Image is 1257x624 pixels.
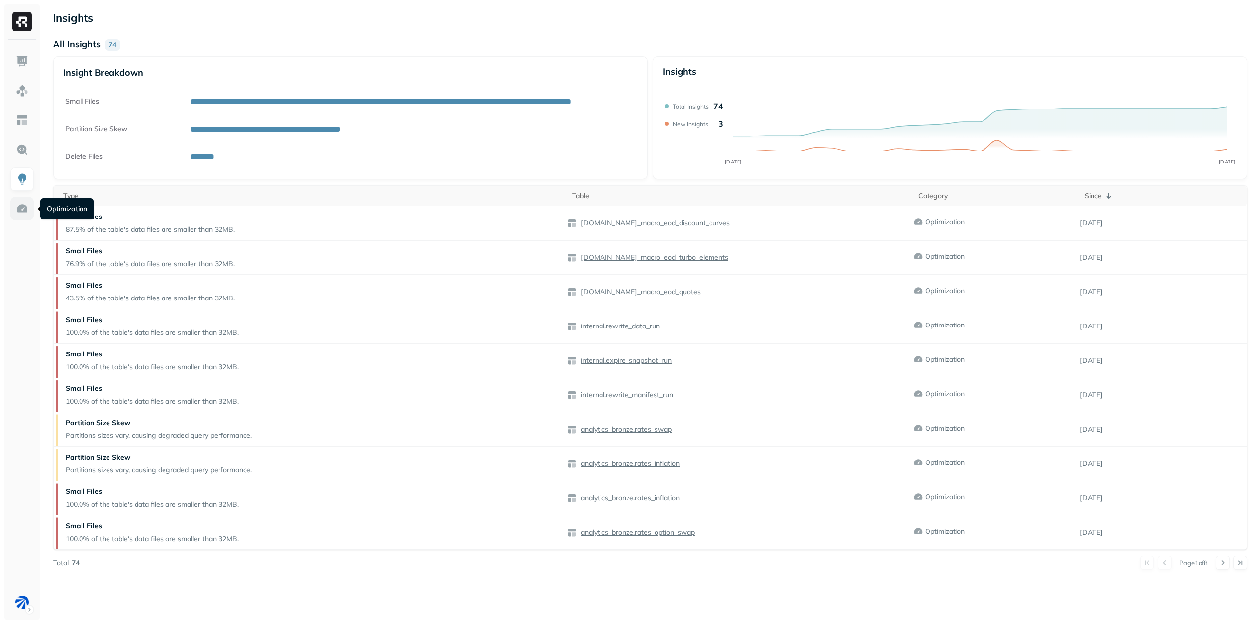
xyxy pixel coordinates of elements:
[66,397,239,406] p: 100.0% of the table's data files are smaller than 32MB.
[577,425,672,434] a: analytics_bronze.rates_swap
[577,218,730,228] a: [DOMAIN_NAME]_macro_eod_discount_curves
[567,528,577,538] img: table
[577,493,680,503] a: analytics_bronze.rates_inflation
[925,424,965,433] p: Optimization
[925,389,965,399] p: Optimization
[66,246,235,256] p: Small Files
[579,356,672,365] p: internal.expire_snapshot_run
[577,356,672,365] a: internal.expire_snapshot_run
[1080,253,1247,262] p: [DATE]
[53,558,69,568] p: Total
[567,390,577,400] img: table
[1080,493,1247,503] p: [DATE]
[66,281,235,290] p: Small Files
[579,528,695,537] p: analytics_bronze.rates_option_swap
[66,487,239,496] p: Small Files
[53,9,1247,27] p: Insights
[718,119,723,129] p: 3
[925,217,965,227] p: Optimization
[66,294,235,303] p: 43.5% of the table's data files are smaller than 32MB.
[12,12,32,31] img: Ryft
[1080,322,1247,331] p: [DATE]
[579,253,728,262] p: [DOMAIN_NAME]_macro_eod_turbo_elements
[66,418,252,428] p: Partition Size Skew
[579,322,660,331] p: internal.rewrite_data_run
[66,259,235,269] p: 76.9% of the table's data files are smaller than 32MB.
[925,458,965,467] p: Optimization
[16,143,28,156] img: Query Explorer
[15,596,29,609] img: BAM Staging
[1080,425,1247,434] p: [DATE]
[725,159,742,165] tspan: [DATE]
[66,431,252,440] p: Partitions sizes vary, causing degraded query performance.
[66,328,239,337] p: 100.0% of the table's data files are smaller than 32MB.
[1080,218,1247,228] p: [DATE]
[567,459,577,469] img: table
[925,321,965,330] p: Optimization
[579,218,730,228] p: [DOMAIN_NAME]_macro_eod_discount_curves
[567,356,577,366] img: table
[16,173,28,186] img: Insights
[577,322,660,331] a: internal.rewrite_data_run
[65,124,127,133] text: Partition Size Skew
[16,55,28,68] img: Dashboard
[579,425,672,434] p: analytics_bronze.rates_swap
[66,534,239,543] p: 100.0% of the table's data files are smaller than 32MB.
[63,67,637,78] p: Insight Breakdown
[66,350,239,359] p: Small Files
[579,493,680,503] p: analytics_bronze.rates_inflation
[577,287,701,297] a: [DOMAIN_NAME]_macro_eod_quotes
[1080,459,1247,468] p: [DATE]
[925,527,965,536] p: Optimization
[66,453,252,462] p: Partition Size Skew
[567,253,577,263] img: table
[1080,287,1247,297] p: [DATE]
[1080,528,1247,537] p: [DATE]
[16,84,28,97] img: Assets
[673,103,709,110] p: Total Insights
[66,500,239,509] p: 100.0% of the table's data files are smaller than 32MB.
[1179,558,1208,567] p: Page 1 of 8
[1219,159,1236,165] tspan: [DATE]
[577,390,673,400] a: internal.rewrite_manifest_run
[66,315,239,325] p: Small Files
[918,191,1075,201] div: Category
[66,225,235,234] p: 87.5% of the table's data files are smaller than 32MB.
[673,120,708,128] p: New Insights
[925,286,965,296] p: Optimization
[567,425,577,434] img: table
[925,252,965,261] p: Optimization
[66,212,235,221] p: Small Files
[105,39,120,51] p: 74
[567,218,577,228] img: table
[65,152,103,161] text: Delete Files
[577,459,680,468] a: analytics_bronze.rates_inflation
[40,198,94,219] div: Optimization
[577,528,695,537] a: analytics_bronze.rates_option_swap
[72,558,80,568] p: 74
[16,114,28,127] img: Asset Explorer
[579,459,680,468] p: analytics_bronze.rates_inflation
[53,38,101,50] p: All Insights
[567,493,577,503] img: table
[16,202,28,215] img: Optimization
[579,390,673,400] p: internal.rewrite_manifest_run
[1080,356,1247,365] p: [DATE]
[63,191,562,201] div: Type
[66,362,239,372] p: 100.0% of the table's data files are smaller than 32MB.
[1080,390,1247,400] p: [DATE]
[663,66,696,77] p: Insights
[713,101,723,111] p: 74
[577,253,728,262] a: [DOMAIN_NAME]_macro_eod_turbo_elements
[567,322,577,331] img: table
[579,287,701,297] p: [DOMAIN_NAME]_macro_eod_quotes
[66,521,239,531] p: Small Files
[925,355,965,364] p: Optimization
[567,287,577,297] img: table
[66,384,239,393] p: Small Files
[925,492,965,502] p: Optimization
[1085,190,1242,202] div: Since
[572,191,908,201] div: Table
[66,465,252,475] p: Partitions sizes vary, causing degraded query performance.
[65,97,99,106] text: Small Files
